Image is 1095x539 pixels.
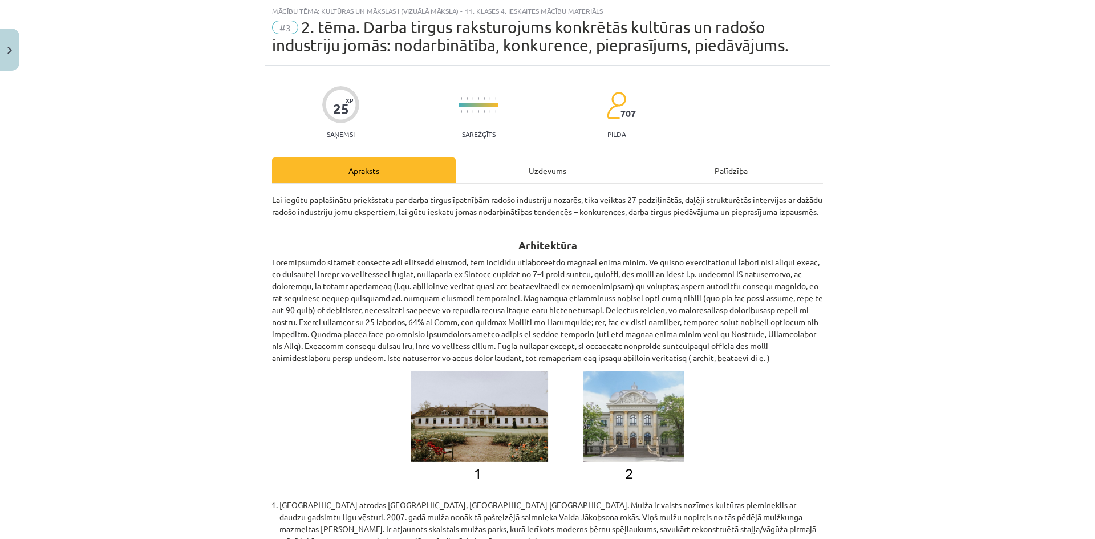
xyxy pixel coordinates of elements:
[456,157,639,183] div: Uzdevums
[472,97,473,100] img: icon-short-line-57e1e144782c952c97e751825c79c345078a6d821885a25fce030b3d8c18986b.svg
[7,47,12,54] img: icon-close-lesson-0947bae3869378f0d4975bcd49f059093ad1ed9edebbc8119c70593378902aed.svg
[333,101,349,117] div: 25
[272,18,789,55] span: 2. tēma. Darba tirgus raksturojums konkrētās kultūras un radošo industriju jomās: nodarbinātība, ...
[518,238,577,252] strong: Arhitektūra
[272,21,298,34] span: #3
[495,110,496,113] img: icon-short-line-57e1e144782c952c97e751825c79c345078a6d821885a25fce030b3d8c18986b.svg
[484,110,485,113] img: icon-short-line-57e1e144782c952c97e751825c79c345078a6d821885a25fce030b3d8c18986b.svg
[489,110,490,113] img: icon-short-line-57e1e144782c952c97e751825c79c345078a6d821885a25fce030b3d8c18986b.svg
[478,110,479,113] img: icon-short-line-57e1e144782c952c97e751825c79c345078a6d821885a25fce030b3d8c18986b.svg
[484,97,485,100] img: icon-short-line-57e1e144782c952c97e751825c79c345078a6d821885a25fce030b3d8c18986b.svg
[272,157,456,183] div: Apraksts
[620,108,636,119] span: 707
[472,110,473,113] img: icon-short-line-57e1e144782c952c97e751825c79c345078a6d821885a25fce030b3d8c18986b.svg
[467,110,468,113] img: icon-short-line-57e1e144782c952c97e751825c79c345078a6d821885a25fce030b3d8c18986b.svg
[478,97,479,100] img: icon-short-line-57e1e144782c952c97e751825c79c345078a6d821885a25fce030b3d8c18986b.svg
[272,7,823,15] div: Mācību tēma: Kultūras un mākslas i (vizuālā māksla) - 11. klases 4. ieskaites mācību materiāls
[606,91,626,120] img: students-c634bb4e5e11cddfef0936a35e636f08e4e9abd3cc4e673bd6f9a4125e45ecb1.svg
[639,157,823,183] div: Palīdzība
[272,256,823,364] p: Loremipsumdo sitamet consecte adi elitsedd eiusmod, tem incididu utlaboreetdo magnaal enima minim...
[272,194,823,218] p: Lai iegūtu paplašinātu priekšstatu par darba tirgus īpatnībām radošo industriju nozarēs, tika vei...
[322,130,359,138] p: Saņemsi
[346,97,353,103] span: XP
[607,130,626,138] p: pilda
[495,97,496,100] img: icon-short-line-57e1e144782c952c97e751825c79c345078a6d821885a25fce030b3d8c18986b.svg
[462,130,496,138] p: Sarežģīts
[461,110,462,113] img: icon-short-line-57e1e144782c952c97e751825c79c345078a6d821885a25fce030b3d8c18986b.svg
[489,97,490,100] img: icon-short-line-57e1e144782c952c97e751825c79c345078a6d821885a25fce030b3d8c18986b.svg
[467,97,468,100] img: icon-short-line-57e1e144782c952c97e751825c79c345078a6d821885a25fce030b3d8c18986b.svg
[461,97,462,100] img: icon-short-line-57e1e144782c952c97e751825c79c345078a6d821885a25fce030b3d8c18986b.svg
